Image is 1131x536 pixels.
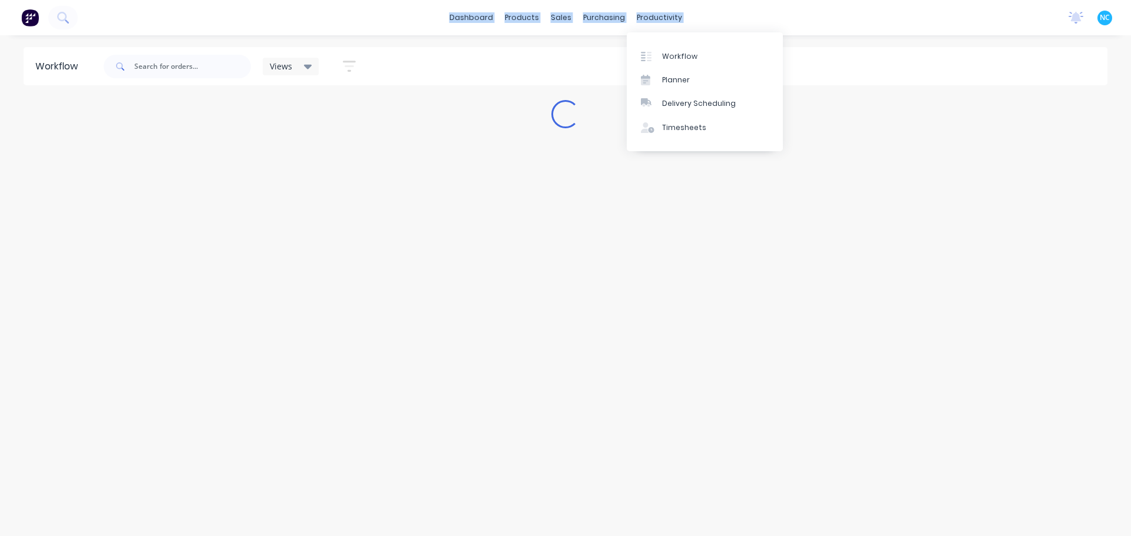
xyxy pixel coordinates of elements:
div: Workflow [662,51,697,62]
a: dashboard [444,9,499,26]
a: Planner [627,68,783,92]
span: Views [270,60,292,72]
input: Search for orders... [134,55,251,78]
div: purchasing [577,9,631,26]
a: Timesheets [627,116,783,139]
div: sales [545,9,577,26]
div: Workflow [35,59,84,74]
a: Delivery Scheduling [627,92,783,115]
div: products [499,9,545,26]
div: productivity [631,9,688,26]
span: NC [1100,12,1110,23]
div: Delivery Scheduling [662,98,736,109]
img: Factory [21,9,39,26]
a: Workflow [627,44,783,68]
div: Planner [662,75,690,85]
div: Timesheets [662,122,706,133]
